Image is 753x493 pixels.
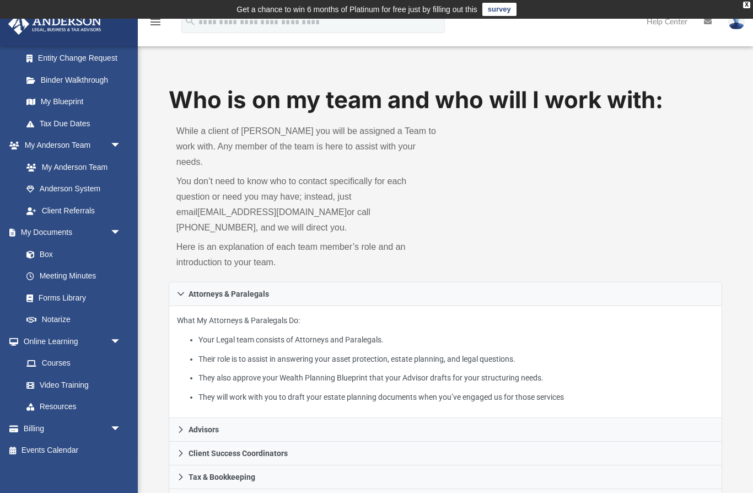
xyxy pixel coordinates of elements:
[15,309,132,331] a: Notarize
[176,124,438,170] p: While a client of [PERSON_NAME] you will be assigned a Team to work with. Any member of the team ...
[15,112,138,135] a: Tax Due Dates
[728,14,745,30] img: User Pic
[15,69,138,91] a: Binder Walkthrough
[8,330,132,352] a: Online Learningarrow_drop_down
[15,200,132,222] a: Client Referrals
[5,13,105,35] img: Anderson Advisors Platinum Portal
[149,15,162,29] i: menu
[15,156,127,178] a: My Anderson Team
[15,178,132,200] a: Anderson System
[189,449,288,457] span: Client Success Coordinators
[198,371,714,385] li: They also approve your Wealth Planning Blueprint that your Advisor drafts for your structuring ne...
[110,135,132,157] span: arrow_drop_down
[197,207,347,217] a: [EMAIL_ADDRESS][DOMAIN_NAME]
[169,418,722,442] a: Advisors
[8,417,138,440] a: Billingarrow_drop_down
[184,15,196,27] i: search
[198,390,714,404] li: They will work with you to draft your estate planning documents when you’ve engaged us for those ...
[189,290,269,298] span: Attorneys & Paralegals
[15,396,132,418] a: Resources
[169,442,722,465] a: Client Success Coordinators
[177,314,714,404] p: What My Attorneys & Paralegals Do:
[110,222,132,244] span: arrow_drop_down
[169,306,722,418] div: Attorneys & Paralegals
[482,3,517,16] a: survey
[189,473,255,481] span: Tax & Bookkeeping
[198,333,714,347] li: Your Legal team consists of Attorneys and Paralegals.
[15,265,132,287] a: Meeting Minutes
[15,243,127,265] a: Box
[110,330,132,353] span: arrow_drop_down
[743,2,750,8] div: close
[169,84,722,116] h1: Who is on my team and who will I work with:
[169,465,722,489] a: Tax & Bookkeeping
[236,3,477,16] div: Get a chance to win 6 months of Platinum for free just by filling out this
[15,287,127,309] a: Forms Library
[8,440,138,462] a: Events Calendar
[110,417,132,440] span: arrow_drop_down
[149,21,162,29] a: menu
[8,135,132,157] a: My Anderson Teamarrow_drop_down
[15,374,127,396] a: Video Training
[15,47,138,69] a: Entity Change Request
[8,222,132,244] a: My Documentsarrow_drop_down
[15,91,132,113] a: My Blueprint
[169,282,722,306] a: Attorneys & Paralegals
[176,239,438,270] p: Here is an explanation of each team member’s role and an introduction to your team.
[189,426,219,433] span: Advisors
[198,352,714,366] li: Their role is to assist in answering your asset protection, estate planning, and legal questions.
[176,174,438,235] p: You don’t need to know who to contact specifically for each question or need you may have; instea...
[15,352,132,374] a: Courses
